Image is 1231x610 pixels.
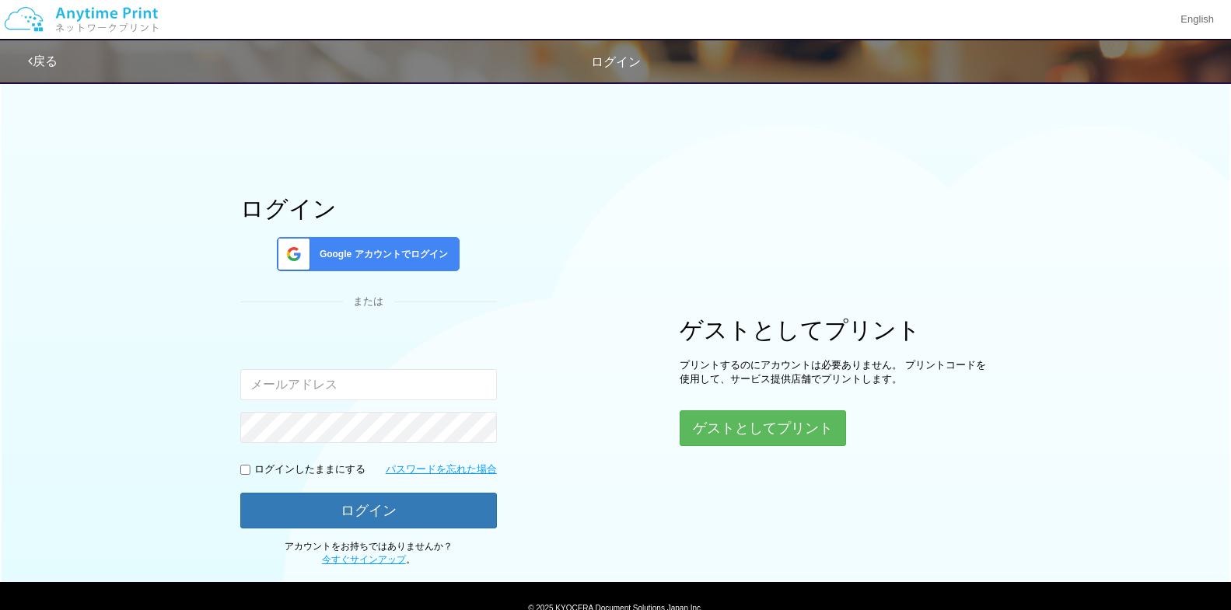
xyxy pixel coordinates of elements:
[240,540,497,566] p: アカウントをお持ちではありませんか？
[254,462,365,477] p: ログインしたままにする
[240,295,497,309] div: または
[240,369,497,400] input: メールアドレス
[322,554,415,565] span: 。
[386,462,497,477] a: パスワードを忘れた場合
[240,493,497,528] button: ログイン
[313,248,448,261] span: Google アカウントでログイン
[680,317,991,343] h1: ゲストとしてプリント
[322,554,406,565] a: 今すぐサインアップ
[591,55,641,68] span: ログイン
[680,358,991,387] p: プリントするのにアカウントは必要ありません。 プリントコードを使用して、サービス提供店舗でプリントします。
[680,410,846,446] button: ゲストとしてプリント
[240,196,497,221] h1: ログイン
[28,54,58,68] a: 戻る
